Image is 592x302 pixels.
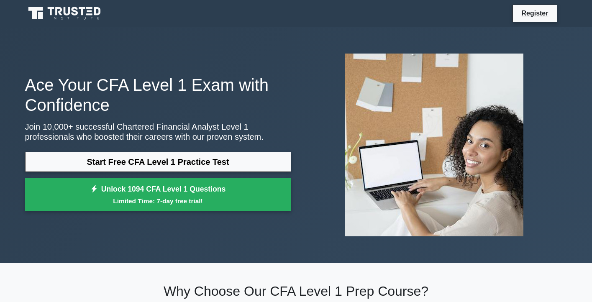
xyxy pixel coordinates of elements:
small: Limited Time: 7-day free trial! [36,196,281,206]
h2: Why Choose Our CFA Level 1 Prep Course? [25,283,567,299]
h1: Ace Your CFA Level 1 Exam with Confidence [25,75,291,115]
a: Start Free CFA Level 1 Practice Test [25,152,291,172]
a: Register [516,8,553,18]
p: Join 10,000+ successful Chartered Financial Analyst Level 1 professionals who boosted their caree... [25,122,291,142]
a: Unlock 1094 CFA Level 1 QuestionsLimited Time: 7-day free trial! [25,178,291,212]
